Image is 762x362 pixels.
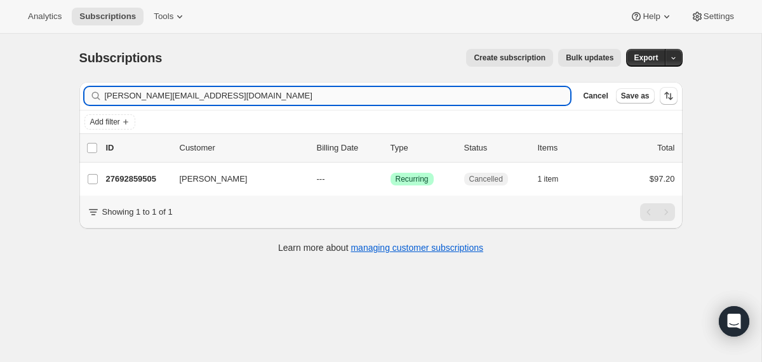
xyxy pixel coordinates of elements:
[566,53,613,63] span: Bulk updates
[474,53,545,63] span: Create subscription
[621,91,650,101] span: Save as
[719,306,749,337] div: Open Intercom Messenger
[650,174,675,184] span: $97.20
[146,8,194,25] button: Tools
[154,11,173,22] span: Tools
[634,53,658,63] span: Export
[90,117,120,127] span: Add filter
[105,87,571,105] input: Filter subscribers
[538,174,559,184] span: 1 item
[583,91,608,101] span: Cancel
[106,170,675,188] div: 27692859505[PERSON_NAME]---SuccessRecurringCancelled1 item$97.20
[683,8,742,25] button: Settings
[72,8,144,25] button: Subscriptions
[622,8,680,25] button: Help
[317,142,380,154] p: Billing Date
[643,11,660,22] span: Help
[578,88,613,104] button: Cancel
[391,142,454,154] div: Type
[704,11,734,22] span: Settings
[106,142,675,154] div: IDCustomerBilling DateTypeStatusItemsTotal
[84,114,135,130] button: Add filter
[538,170,573,188] button: 1 item
[466,49,553,67] button: Create subscription
[640,203,675,221] nav: Pagination
[180,173,248,185] span: [PERSON_NAME]
[180,142,307,154] p: Customer
[278,241,483,254] p: Learn more about
[660,87,678,105] button: Sort the results
[79,51,163,65] span: Subscriptions
[102,206,173,218] p: Showing 1 to 1 of 1
[351,243,483,253] a: managing customer subscriptions
[626,49,665,67] button: Export
[616,88,655,104] button: Save as
[657,142,674,154] p: Total
[558,49,621,67] button: Bulk updates
[538,142,601,154] div: Items
[464,142,528,154] p: Status
[28,11,62,22] span: Analytics
[396,174,429,184] span: Recurring
[106,142,170,154] p: ID
[20,8,69,25] button: Analytics
[469,174,503,184] span: Cancelled
[317,174,325,184] span: ---
[79,11,136,22] span: Subscriptions
[106,173,170,185] p: 27692859505
[172,169,299,189] button: [PERSON_NAME]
